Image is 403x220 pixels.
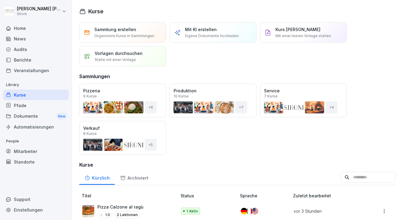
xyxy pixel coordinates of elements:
[83,94,97,98] p: 9 Kurse
[174,88,253,94] p: Produktion
[95,50,143,56] p: Vorlagen durchsuchen
[17,12,61,16] p: Sironi
[3,205,69,215] a: Einstellungen
[83,132,97,136] p: 8 Kurse
[246,208,253,215] img: it.svg
[95,57,136,62] p: Starte mit einer Vorlage
[264,94,278,98] p: 7 Kurse
[105,212,110,218] p: 1.0
[326,101,338,113] div: + 4
[170,84,257,117] a: Produktion10 Kurse+7
[3,136,69,146] p: People
[235,101,247,113] div: + 7
[3,80,69,90] p: Library
[79,161,396,168] h3: Kurse
[3,122,69,132] a: Automatisierungen
[145,139,157,151] div: + 5
[82,193,178,199] p: Titel
[94,26,136,33] p: Sammlung erstellen
[79,121,166,155] a: Verkauf8 Kurse+5
[3,90,69,100] a: Kurse
[79,84,166,117] a: Pizzeria9 Kurse+6
[3,157,69,167] a: Standorte
[79,170,115,185] a: Kürzlich
[3,146,69,157] a: Mitarbeiter
[185,26,217,33] p: Mit KI erstellen
[181,193,238,199] p: Status
[294,208,362,214] p: vor 3 Stunden
[3,194,69,205] div: Support
[3,65,69,76] a: Veranstaltungen
[275,26,320,33] p: Kurs [PERSON_NAME]
[293,193,369,199] p: Zuletzt bearbeitet
[17,6,61,11] p: [PERSON_NAME] [PERSON_NAME]
[275,33,331,39] p: Mit einer leeren Vorlage starten
[88,7,103,15] h1: Kurse
[145,101,157,113] div: + 6
[252,208,258,215] img: us.svg
[82,205,94,217] img: m0qo8uyc3qeo2y8ewzx492oh.png
[174,94,189,98] p: 10 Kurse
[57,113,67,120] div: New
[115,170,153,185] a: Archiviert
[3,111,69,122] div: Dokumente
[185,33,239,39] p: Eigene Dokumente hochladen
[3,111,69,122] a: DokumenteNew
[3,23,69,33] a: Home
[97,204,143,210] p: Pizza Calzone al ragù
[79,73,110,80] h3: Sammlungen
[114,211,140,218] p: 2 Lektionen
[187,209,198,214] p: 1 Aktiv
[3,33,69,44] a: News
[83,125,162,131] p: Verkauf
[83,88,162,94] p: Pizzeria
[94,33,154,39] p: Organisiere Kurse in Sammlungen
[240,193,291,199] p: Sprache
[241,208,247,215] img: de.svg
[260,84,347,117] a: Service7 Kurse+4
[3,44,69,55] a: Audits
[264,88,343,94] p: Service
[3,100,69,111] a: Pfade
[3,55,69,65] a: Berichte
